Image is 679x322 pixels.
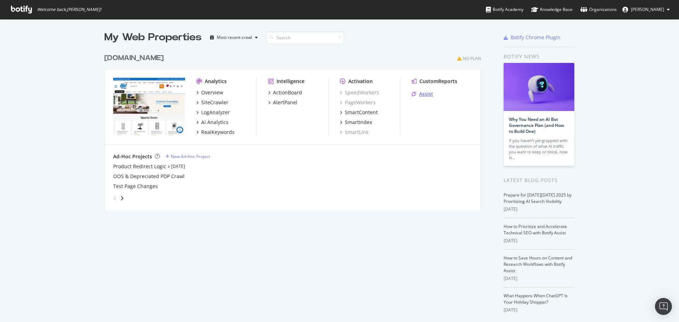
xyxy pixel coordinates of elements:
div: Botify Chrome Plugin [511,34,561,41]
a: [DATE] [171,163,185,169]
a: SiteCrawler [196,99,228,106]
a: AI Analytics [196,119,228,126]
a: [DOMAIN_NAME] [104,53,167,63]
div: No Plan [463,55,481,62]
a: AlertPanel [268,99,297,106]
div: My Web Properties [104,30,202,45]
div: Knowledge Base [531,6,573,13]
button: Most recent crawl [207,32,261,43]
img: Why You Need an AI Bot Governance Plan (and How to Build One) [504,63,574,111]
div: Most recent crawl [217,35,252,40]
div: [DATE] [504,275,575,282]
input: Search [266,31,344,44]
a: Assist [412,90,433,98]
a: Test Page Changes [113,183,158,190]
a: Product Redirect Logic [113,163,166,170]
div: RealKeywords [201,129,234,136]
div: LogAnalyzer [201,109,230,116]
a: Botify Chrome Plugin [504,34,561,41]
a: How to Save Hours on Content and Research Workflows with Botify Assist [504,255,572,274]
div: Organizations [580,6,617,13]
div: SmartIndex [345,119,372,126]
button: [PERSON_NAME] [617,4,675,15]
a: New Ad-Hoc Project [166,153,210,159]
a: RealKeywords [196,129,234,136]
div: Analytics [205,78,227,85]
a: OOS & Depreciated PDP Crawl [113,173,185,180]
span: Welcome back, [PERSON_NAME] ! [37,7,101,12]
div: SmartContent [345,109,378,116]
div: [DATE] [504,206,575,212]
div: angle-right [120,195,124,202]
a: SpeedWorkers [340,89,379,96]
a: CustomReports [412,78,457,85]
a: LogAnalyzer [196,109,230,116]
div: If you haven’t yet grappled with the question of what AI traffic you want to keep or block, now is… [509,138,569,160]
div: angle-left [110,193,120,204]
div: Overview [201,89,223,96]
div: Assist [419,90,433,98]
div: CustomReports [419,78,457,85]
a: Overview [196,89,223,96]
div: Open Intercom Messenger [655,298,672,315]
div: New Ad-Hoc Project [171,153,210,159]
div: Activation [348,78,373,85]
div: ActionBoard [273,89,302,96]
div: Ad-Hoc Projects [113,153,152,160]
a: ActionBoard [268,89,302,96]
a: SmartContent [340,109,378,116]
a: SmartIndex [340,119,372,126]
img: abt.com [113,78,185,135]
div: Botify news [504,53,575,60]
a: What Happens When ChatGPT Is Your Holiday Shopper? [504,293,568,305]
a: SmartLink [340,129,368,136]
a: Why You Need an AI Bot Governance Plan (and How to Build One) [509,116,564,134]
div: SiteCrawler [201,99,228,106]
div: AlertPanel [273,99,297,106]
div: grid [104,45,487,211]
span: Michelle Stephens [631,6,664,12]
div: [DATE] [504,238,575,244]
a: PageWorkers [340,99,376,106]
a: How to Prioritize and Accelerate Technical SEO with Botify Assist [504,223,567,236]
div: [DOMAIN_NAME] [104,53,164,63]
div: Intelligence [277,78,304,85]
div: Botify Academy [486,6,523,13]
div: AI Analytics [201,119,228,126]
a: Prepare for [DATE][DATE] 2025 by Prioritizing AI Search Visibility [504,192,571,204]
div: [DATE] [504,307,575,313]
div: Latest Blog Posts [504,176,575,184]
